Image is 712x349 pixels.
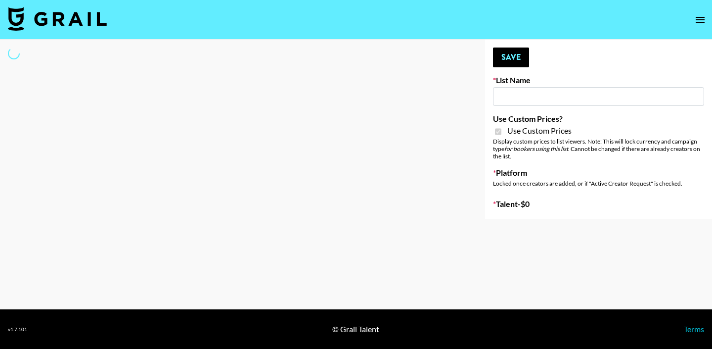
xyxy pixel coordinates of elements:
a: Terms [684,324,704,334]
button: open drawer [690,10,710,30]
button: Save [493,48,529,67]
div: Locked once creators are added, or if "Active Creator Request" is checked. [493,180,704,187]
label: Talent - $ 0 [493,199,704,209]
em: for bookers using this list [504,145,568,152]
span: Use Custom Prices [507,126,572,136]
label: List Name [493,75,704,85]
label: Platform [493,168,704,178]
div: v 1.7.101 [8,326,27,333]
div: Display custom prices to list viewers. Note: This will lock currency and campaign type . Cannot b... [493,138,704,160]
label: Use Custom Prices? [493,114,704,124]
img: Grail Talent [8,7,107,31]
div: © Grail Talent [332,324,379,334]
